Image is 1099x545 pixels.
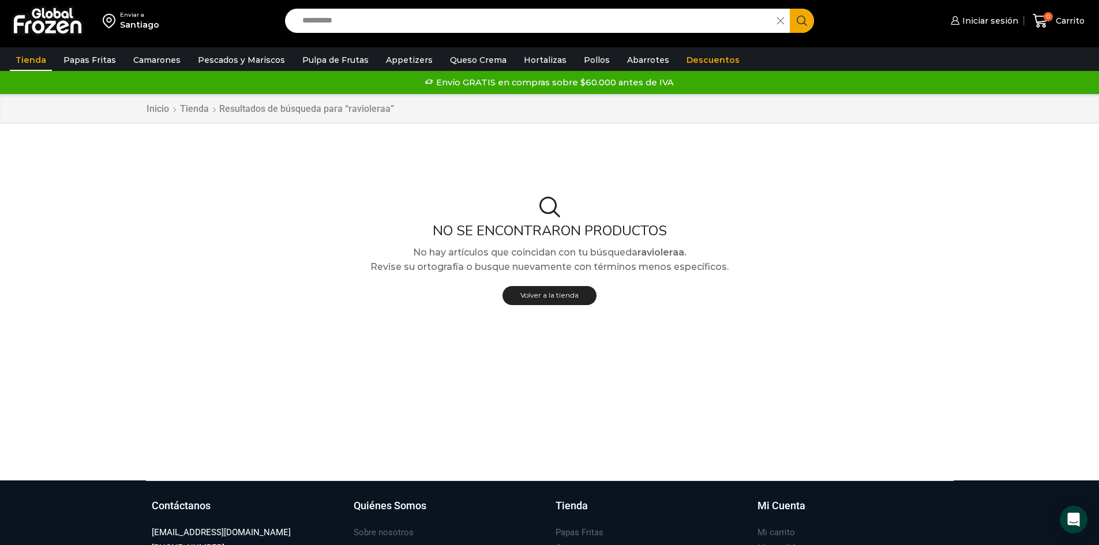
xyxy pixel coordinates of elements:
[152,527,291,539] h3: [EMAIL_ADDRESS][DOMAIN_NAME]
[120,19,159,31] div: Santiago
[790,9,814,33] button: Search button
[380,49,438,71] a: Appetizers
[137,223,962,239] h2: No se encontraron productos
[192,49,291,71] a: Pescados y Mariscos
[146,103,170,116] a: Inicio
[152,525,291,540] a: [EMAIL_ADDRESS][DOMAIN_NAME]
[10,49,52,71] a: Tienda
[444,49,512,71] a: Queso Crema
[354,525,414,540] a: Sobre nosotros
[127,49,186,71] a: Camarones
[58,49,122,71] a: Papas Fritas
[556,527,603,539] h3: Papas Fritas
[179,103,209,116] a: Tienda
[1044,12,1053,21] span: 0
[502,286,597,305] a: Volver a la tienda
[621,49,675,71] a: Abarrotes
[146,103,394,116] nav: Breadcrumb
[1053,15,1085,27] span: Carrito
[518,49,572,71] a: Hortalizas
[354,498,426,513] h3: Quiénes Somos
[578,49,616,71] a: Pollos
[556,525,603,540] a: Papas Fritas
[152,498,211,513] h3: Contáctanos
[219,103,394,114] h1: Resultados de búsqueda para “ravioleraa”
[354,498,544,525] a: Quiénes Somos
[297,49,374,71] a: Pulpa de Frutas
[137,245,962,275] p: No hay artículos que coincidan con tu búsqueda Revise su ortografía o busque nuevamente con térmi...
[556,498,746,525] a: Tienda
[948,9,1018,32] a: Iniciar sesión
[354,527,414,539] h3: Sobre nosotros
[757,525,795,540] a: Mi carrito
[757,527,795,539] h3: Mi carrito
[120,11,159,19] div: Enviar a
[520,291,579,299] span: Volver a la tienda
[959,15,1018,27] span: Iniciar sesión
[757,498,805,513] h3: Mi Cuenta
[681,49,745,71] a: Descuentos
[757,498,948,525] a: Mi Cuenta
[637,247,687,258] strong: ravioleraa.
[1030,7,1087,35] a: 0 Carrito
[152,498,342,525] a: Contáctanos
[556,498,588,513] h3: Tienda
[1060,506,1087,533] div: Open Intercom Messenger
[103,11,120,31] img: address-field-icon.svg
